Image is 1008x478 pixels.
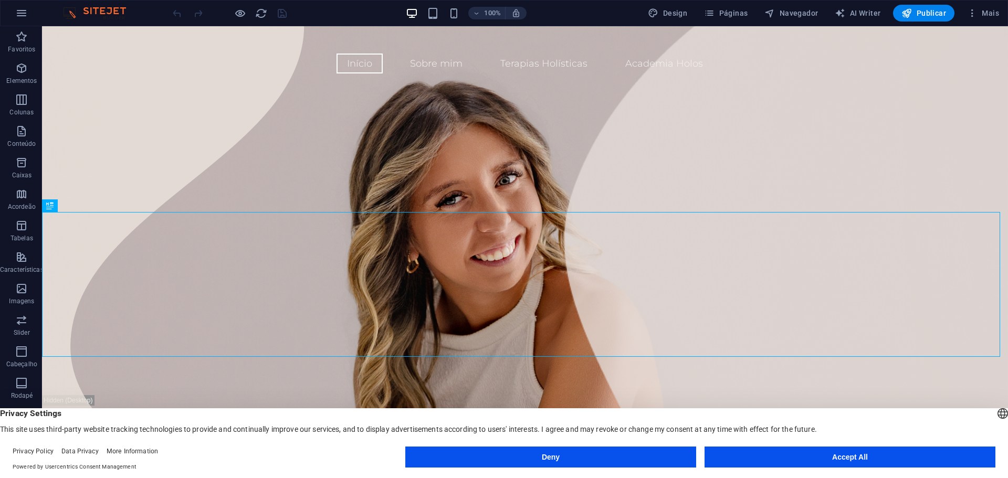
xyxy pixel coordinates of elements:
[700,5,752,22] button: Páginas
[255,7,267,19] button: reload
[831,5,885,22] button: AI Writer
[644,5,691,22] button: Design
[9,108,34,116] p: Colunas
[7,140,36,148] p: Conteúdo
[893,5,954,22] button: Publicar
[484,7,501,19] h6: 100%
[648,8,687,18] span: Design
[835,8,880,18] span: AI Writer
[10,234,33,242] p: Tabelas
[9,297,34,305] p: Imagens
[255,7,267,19] i: Recarregar página
[12,171,32,179] p: Caixas
[468,7,506,19] button: 100%
[760,5,822,22] button: Navegador
[704,8,748,18] span: Páginas
[6,360,37,368] p: Cabeçalho
[511,8,521,18] i: Ao redimensionar, ajusta automaticamente o nível de zoom para caber no dispositivo escolhido.
[8,45,35,54] p: Favoritos
[967,8,999,18] span: Mais
[11,391,33,400] p: Rodapé
[644,5,691,22] div: Design (Ctrl+Alt+Y)
[764,8,818,18] span: Navegador
[963,5,1003,22] button: Mais
[6,77,37,85] p: Elementos
[8,203,36,211] p: Acordeão
[234,7,246,19] button: Clique aqui para sair do modo de visualização e continuar editando
[60,7,139,19] img: Editor Logo
[901,8,946,18] span: Publicar
[14,328,30,337] p: Slider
